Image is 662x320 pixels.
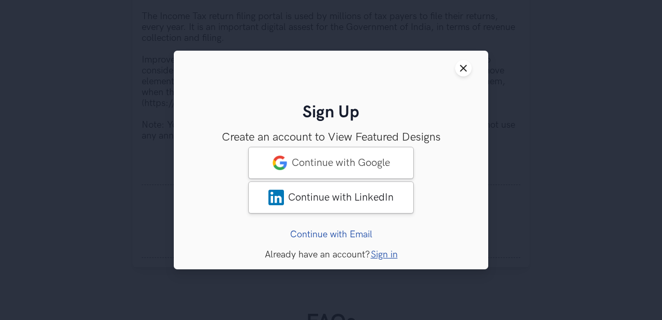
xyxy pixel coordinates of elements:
[292,157,390,169] span: Continue with Google
[248,181,414,214] a: LinkedInContinue with LinkedIn
[190,103,472,123] h2: Sign Up
[248,147,414,179] a: googleContinue with Google
[290,229,372,240] a: Continue with Email
[265,249,370,260] span: Already have an account?
[268,190,284,205] img: LinkedIn
[190,131,472,144] h3: Create an account to View Featured Designs
[288,191,394,204] span: Continue with LinkedIn
[371,249,398,260] a: Sign in
[272,155,288,171] img: google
